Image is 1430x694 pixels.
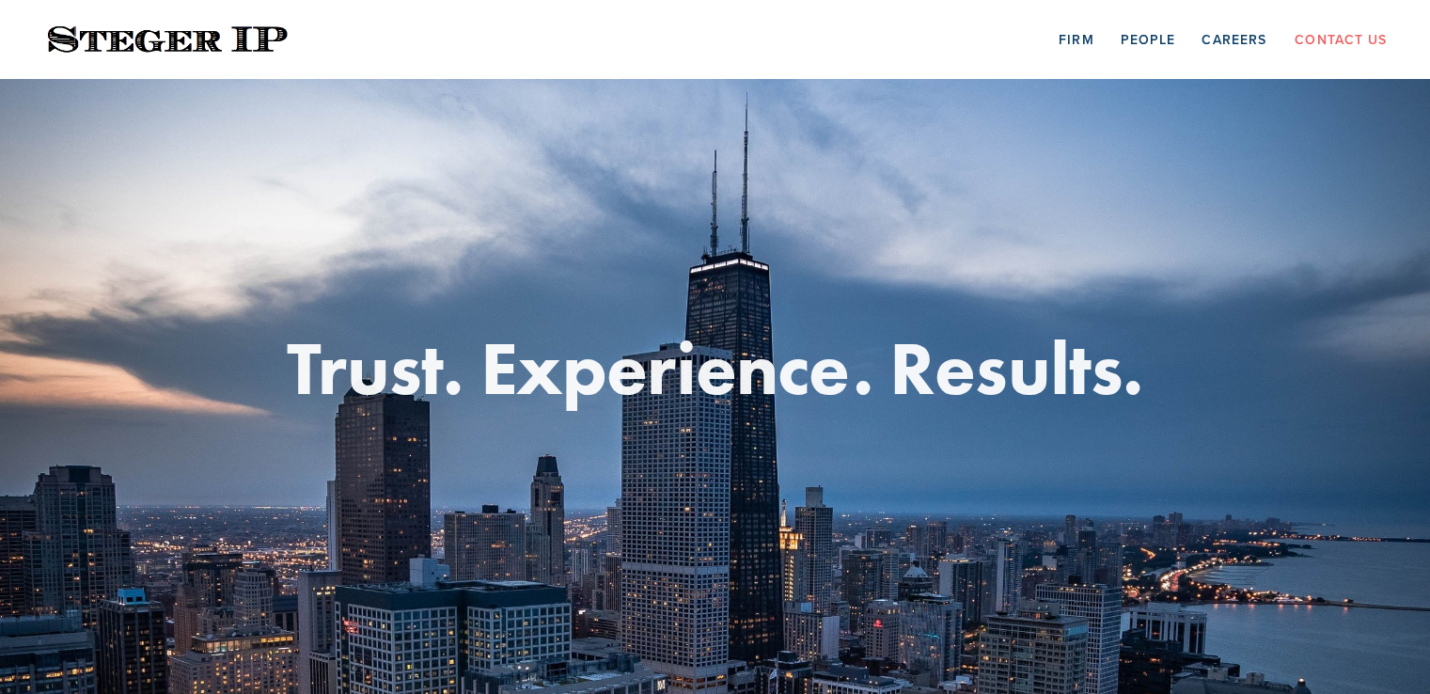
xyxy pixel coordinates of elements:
[1121,24,1176,54] a: People
[1059,24,1093,54] a: Firm
[43,22,292,58] img: Steger IP | Trust. Experience. Results.
[1295,24,1387,54] a: Contact Us
[1202,24,1266,54] a: Careers
[43,330,1388,405] h1: Trust. Experience. Results.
